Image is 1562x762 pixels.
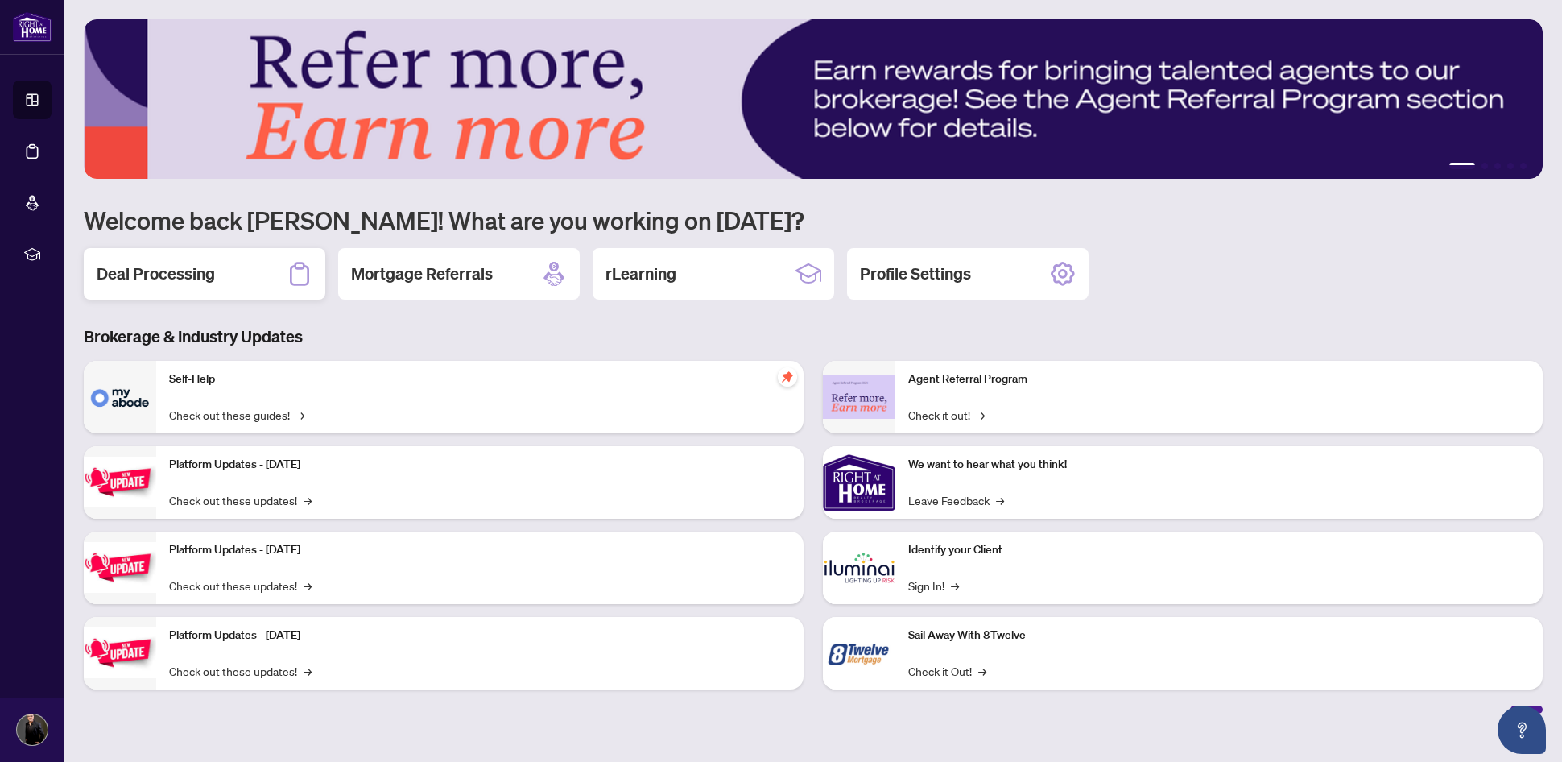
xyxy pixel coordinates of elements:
p: Identify your Client [908,541,1530,559]
a: Check out these updates!→ [169,662,312,680]
p: Sail Away With 8Twelve [908,627,1530,644]
p: Agent Referral Program [908,371,1530,388]
img: Platform Updates - July 21, 2025 [84,457,156,507]
img: Self-Help [84,361,156,433]
span: → [996,491,1004,509]
a: Sign In!→ [908,577,959,594]
img: We want to hear what you think! [823,446,895,519]
span: → [304,491,312,509]
h2: Mortgage Referrals [351,263,493,285]
span: pushpin [778,367,797,387]
img: Identify your Client [823,532,895,604]
span: → [978,662,986,680]
img: Platform Updates - June 23, 2025 [84,627,156,678]
span: → [951,577,959,594]
a: Check it out!→ [908,406,985,424]
span: → [304,662,312,680]
button: 5 [1520,163,1527,169]
p: We want to hear what you think! [908,456,1530,474]
button: 1 [1449,163,1475,169]
span: → [304,577,312,594]
h2: Profile Settings [860,263,971,285]
p: Self-Help [169,371,791,388]
button: Open asap [1498,706,1546,754]
p: Platform Updates - [DATE] [169,627,791,644]
h1: Welcome back [PERSON_NAME]! What are you working on [DATE]? [84,205,1543,235]
p: Platform Updates - [DATE] [169,541,791,559]
img: Agent Referral Program [823,375,895,419]
span: → [296,406,304,424]
a: Check out these guides!→ [169,406,304,424]
button: 4 [1507,163,1514,169]
img: Platform Updates - July 8, 2025 [84,542,156,593]
a: Leave Feedback→ [908,491,1004,509]
img: Slide 0 [84,19,1543,179]
h2: Deal Processing [97,263,215,285]
span: → [977,406,985,424]
img: Profile Icon [17,714,48,745]
button: 2 [1481,163,1488,169]
img: Sail Away With 8Twelve [823,617,895,690]
h3: Brokerage & Industry Updates [84,325,1543,348]
button: 3 [1494,163,1501,169]
img: logo [13,12,52,42]
p: Platform Updates - [DATE] [169,456,791,474]
a: Check out these updates!→ [169,491,312,509]
h2: rLearning [605,263,676,285]
a: Check out these updates!→ [169,577,312,594]
a: Check it Out!→ [908,662,986,680]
